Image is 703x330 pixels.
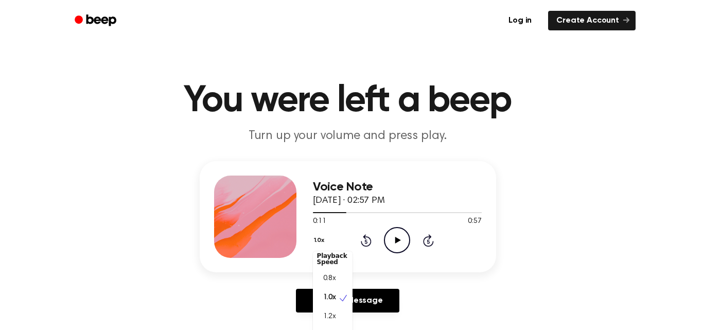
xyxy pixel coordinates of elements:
span: 0.8x [323,273,336,284]
span: 1.2x [323,311,336,322]
div: Playback Speed [313,249,353,269]
span: 1.0x [323,292,336,303]
button: 1.0x [313,232,328,249]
